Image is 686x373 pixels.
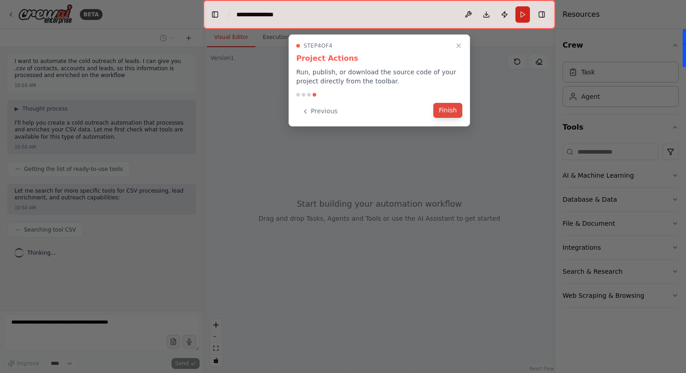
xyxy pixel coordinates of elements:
[296,53,462,64] h3: Project Actions
[209,8,221,21] button: Hide left sidebar
[304,42,333,49] span: Step 4 of 4
[296,104,343,119] button: Previous
[453,40,464,51] button: Close walkthrough
[296,68,462,86] p: Run, publish, or download the source code of your project directly from the toolbar.
[433,103,462,118] button: Finish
